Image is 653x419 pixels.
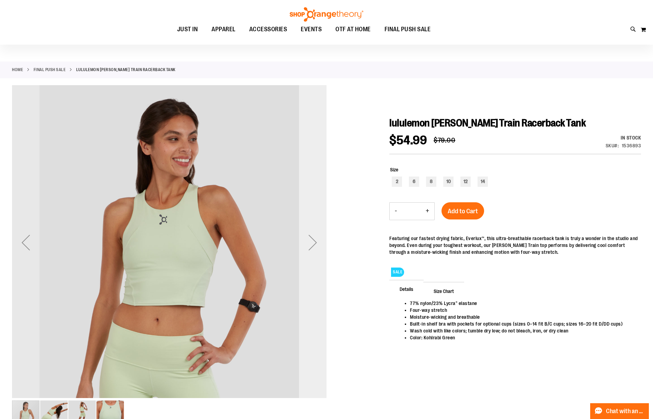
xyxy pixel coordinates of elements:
span: SALE [391,268,404,277]
span: $79.00 [434,136,455,144]
span: OTF AT HOME [335,22,371,37]
a: EVENTS [294,22,329,37]
div: 14 [478,177,488,187]
a: FINAL PUSH SALE [378,22,438,37]
div: Featuring our fastest drying fabric, Everlux™, this ultra-breathable racerback tank is truly a wo... [389,235,641,256]
span: lululemon [PERSON_NAME] Train Racerback Tank [389,117,586,129]
input: Product quantity [402,203,421,219]
a: APPAREL [205,22,242,37]
div: In stock [606,134,641,141]
div: 8 [426,177,436,187]
a: JUST IN [170,22,205,37]
strong: lululemon [PERSON_NAME] Train Racerback Tank [76,67,175,73]
img: Shop Orangetheory [289,7,364,22]
button: Decrease product quantity [390,203,402,220]
span: APPAREL [211,22,236,37]
span: Size Chart [423,282,464,300]
span: EVENTS [301,22,322,37]
span: Add to Cart [448,207,478,215]
button: Increase product quantity [421,203,434,220]
div: 2 [392,177,402,187]
div: Previous [12,85,39,400]
div: Product image for lululemon Wunder Train Racerback Tank [12,85,326,400]
li: Color: Kohlrabi Green [410,334,634,341]
li: Four-way stretch [410,307,634,314]
strong: SKU [606,143,619,148]
li: Moisture-wicking and breathable [410,314,634,320]
img: Product image for lululemon Wunder Train Racerback Tank [12,83,326,398]
li: Wash cold with like colors; tumble dry low; do not bleach, iron, or dry clean [410,327,634,334]
span: ACCESSORIES [249,22,287,37]
span: JUST IN [177,22,198,37]
div: 1536893 [622,142,641,149]
span: Details [389,280,424,298]
div: Availability [606,134,641,141]
a: FINAL PUSH SALE [34,67,66,73]
span: Size [390,167,398,172]
span: $54.99 [389,133,427,147]
div: 10 [443,177,454,187]
button: Add to Cart [442,202,484,219]
li: 77% nylon/23% Lycra® elastane [410,300,634,307]
span: FINAL PUSH SALE [385,22,431,37]
a: Home [12,67,23,73]
a: OTF AT HOME [329,22,378,37]
li: Built-in shelf bra with pockets for optional cups (sizes 0–14 fit B/C cups; sizes 16–20 fit D/DD ... [410,320,634,327]
button: Chat with an Expert [590,403,649,419]
a: ACCESSORIES [242,22,294,37]
div: Next [299,85,326,400]
div: 6 [409,177,419,187]
div: 12 [460,177,471,187]
span: Chat with an Expert [606,408,645,415]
